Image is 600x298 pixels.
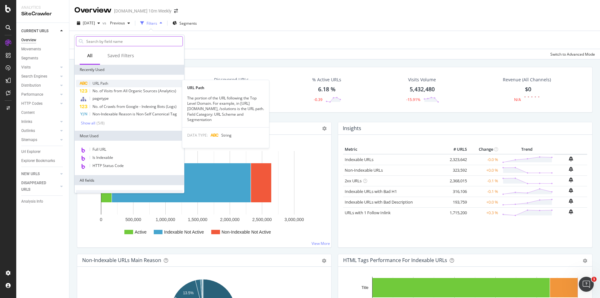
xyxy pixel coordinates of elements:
[548,49,595,59] button: Switch to Advanced Mode
[21,119,58,125] a: Inlinks
[21,46,65,53] a: Movements
[21,137,37,143] div: Sitemaps
[550,52,595,57] div: Switch to Advanced Mode
[406,97,420,102] div: -15.91%
[468,207,500,218] td: +0.3 %
[569,167,573,172] div: bell-plus
[21,28,48,34] div: CURRENT URLS
[468,197,500,207] td: +0.0 %
[21,137,58,143] a: Sitemaps
[314,97,322,102] div: -0.39
[21,55,65,62] a: Segments
[83,20,95,26] span: 2025 Sep. 5th
[21,128,35,134] div: Outlinks
[345,167,383,173] a: Non-Indexable URLs
[92,96,109,101] span: pagetype
[21,64,31,71] div: Visits
[21,180,58,193] a: DISAPPEARED URLS
[107,20,125,26] span: Previous
[92,163,124,168] span: HTTP Status Code
[21,37,36,43] div: Overview
[222,230,271,235] text: Non-Indexable Not Active
[21,198,65,205] a: Analysis Info
[443,145,468,154] th: # URLS
[503,77,551,83] span: Revenue (All Channels)
[86,37,182,46] input: Search by field name
[21,158,65,164] a: Explorer Bookmarks
[322,126,327,131] i: Options
[343,257,447,263] div: HTML Tags Performance for Indexable URLs
[21,82,41,89] div: Distribution
[107,18,132,28] button: Previous
[21,37,65,43] a: Overview
[21,82,58,89] a: Distribution
[569,177,573,182] div: bell-plus
[125,217,141,222] text: 500,000
[252,217,272,222] text: 2,500,000
[21,149,65,155] a: Url Explorer
[92,155,113,160] span: Is Indexable
[76,190,183,200] div: URLs
[75,131,184,141] div: Most Used
[514,97,521,102] div: N/A
[525,85,531,93] span: $0
[21,5,64,10] div: Analytics
[21,91,58,98] a: Performance
[343,124,361,133] h4: Insights
[345,199,413,205] a: Indexable URLs with Bad Description
[82,145,324,242] svg: A chart.
[21,10,64,18] div: SiteCrawler
[312,241,330,246] a: View More
[21,73,58,80] a: Search Engines
[75,65,184,75] div: Recently Used
[345,189,397,194] a: Indexable URLs with Bad H1
[21,46,41,53] div: Movements
[443,154,468,165] td: 2,323,642
[408,77,436,83] div: Visits Volume
[21,119,32,125] div: Inlinks
[138,18,165,28] button: Filters
[569,156,573,161] div: bell-plus
[92,104,177,109] span: No. of Crawls from Google - Indexing Bots (Logs)
[183,291,194,295] text: 13.5%
[135,230,147,235] text: Active
[75,175,184,185] div: All fields
[443,175,468,186] td: 2,368,015
[87,53,92,59] div: All
[579,277,594,292] iframe: Intercom live chat
[21,109,35,116] div: Content
[362,285,369,290] text: Title
[102,20,107,26] span: vs
[220,217,239,222] text: 2,000,000
[21,158,55,164] div: Explorer Bookmarks
[214,77,249,83] div: Discovered URLs
[592,277,597,282] span: 1
[21,198,43,205] div: Analysis Info
[345,157,373,162] a: Indexable URLs
[443,165,468,175] td: 323,592
[569,188,573,193] div: bell-plus
[500,145,554,154] th: Trend
[312,77,341,83] div: % Active URLs
[443,186,468,197] td: 316,106
[170,18,199,28] button: Segments
[21,100,58,107] a: HTTP Codes
[95,120,105,126] div: ( 5 / 8 )
[100,217,102,222] text: 0
[92,111,177,117] span: Non-Indexable Reason is Non-Self Canonical Tag
[174,9,178,13] div: arrow-right-arrow-left
[182,85,269,90] div: URL Path
[21,55,38,62] div: Segments
[284,217,304,222] text: 3,000,000
[322,259,326,263] div: gear
[21,28,58,34] a: CURRENT URLS
[345,210,391,215] a: URLs with 1 Follow Inlink
[81,121,95,125] div: Show all
[21,171,58,177] a: NEW URLS
[21,91,43,98] div: Performance
[92,88,176,93] span: No. of Visits from All Organic Sources (Analytics)
[92,81,108,86] span: URL Path
[21,149,41,155] div: Url Explorer
[179,21,197,26] span: Segments
[74,5,112,16] div: Overview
